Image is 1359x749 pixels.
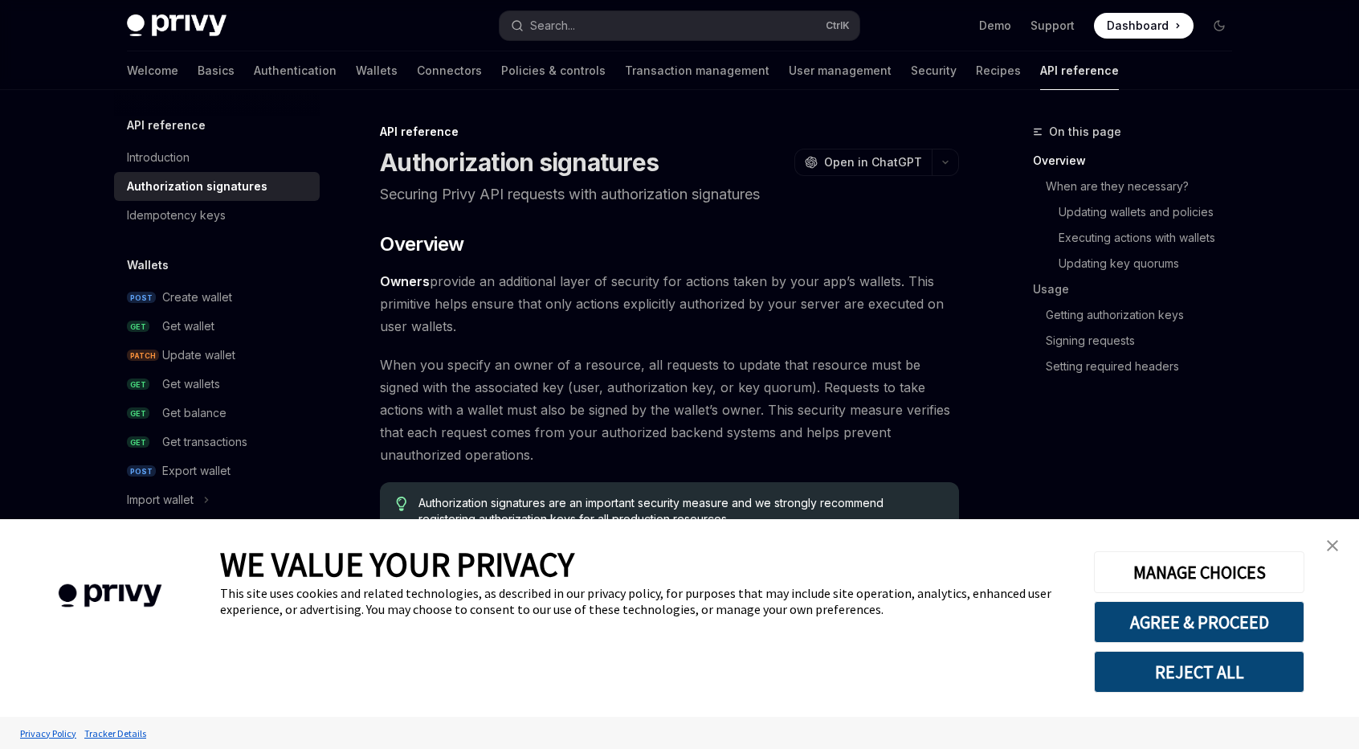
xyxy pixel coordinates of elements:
a: Getting authorization keys [1046,302,1245,328]
a: Signing requests [1046,328,1245,354]
div: Update wallet [162,346,235,365]
span: On this page [1049,122,1121,141]
div: This site uses cookies and related technologies, as described in our privacy policy, for purposes... [220,585,1070,617]
h1: Authorization signatures [380,148,659,177]
a: Updating wallets and policies [1059,199,1245,225]
a: POSTExport wallet [114,456,320,485]
button: Search...CtrlK [500,11,859,40]
div: Import wallet [127,490,194,510]
img: close banner [1327,540,1338,551]
a: close banner [1316,530,1349,562]
div: Authorization signatures [127,177,267,196]
a: PATCHUpdate wallet [114,341,320,370]
span: PATCH [127,350,159,362]
button: AGREE & PROCEED [1094,601,1304,643]
a: Usage [1033,276,1245,302]
div: API reference [380,124,959,140]
span: GET [127,379,149,391]
div: Get wallets [162,374,220,394]
div: Introduction [127,148,190,167]
a: Idempotency keys [114,201,320,230]
span: GET [127,321,149,333]
a: Transaction management [625,51,769,90]
a: Updating key quorums [1059,251,1245,276]
span: Overview [380,231,463,257]
a: Privacy Policy [16,719,80,747]
button: REJECT ALL [1094,651,1304,693]
a: Security [911,51,957,90]
a: Policies & controls [501,51,606,90]
a: Recipes [976,51,1021,90]
img: dark logo [127,14,226,37]
a: Connectors [417,51,482,90]
span: GET [127,407,149,420]
svg: Tip [396,497,407,511]
a: GETGet wallet [114,312,320,341]
span: Ctrl K [826,19,850,32]
a: Overview [1033,148,1245,174]
a: Setting required headers [1046,354,1245,379]
button: Toggle dark mode [1206,13,1232,39]
a: Wallets [356,51,398,90]
a: Support [1030,18,1075,34]
div: Get wallet [162,317,214,336]
span: Open in ChatGPT [824,154,922,170]
button: MANAGE CHOICES [1094,551,1304,593]
a: Dashboard [1094,13,1194,39]
div: Idempotency keys [127,206,226,225]
a: Authorization signatures [114,172,320,201]
a: POSTCreate wallet [114,283,320,312]
a: User management [789,51,892,90]
span: GET [127,436,149,448]
span: provide an additional layer of security for actions taken by your app’s wallets. This primitive h... [380,270,959,338]
div: Get transactions [162,432,247,452]
span: POST [127,292,156,304]
a: GETGet balance [114,399,320,428]
span: WE VALUE YOUR PRIVACY [220,543,574,585]
a: Welcome [127,51,178,90]
p: Securing Privy API requests with authorization signatures [380,183,959,206]
a: Authentication [254,51,337,90]
a: POSTAuthenticate [114,514,320,543]
div: Create wallet [162,288,232,307]
h5: API reference [127,116,206,135]
a: GETGet wallets [114,370,320,399]
span: Dashboard [1107,18,1169,34]
a: Basics [198,51,235,90]
span: Authorization signatures are an important security measure and we strongly recommend registering ... [418,495,943,527]
div: Export wallet [162,461,231,481]
button: Open in ChatGPT [794,149,932,176]
img: company logo [24,561,196,631]
div: Get balance [162,403,226,423]
a: Executing actions with wallets [1059,225,1245,251]
a: Introduction [114,143,320,172]
a: Demo [979,18,1011,34]
div: Search... [530,16,575,35]
a: GETGet transactions [114,428,320,456]
a: API reference [1040,51,1119,90]
span: POST [127,465,156,477]
h5: Wallets [127,256,169,275]
a: When are they necessary? [1046,174,1245,199]
span: When you specify an owner of a resource, all requests to update that resource must be signed with... [380,354,959,466]
a: Owners [380,273,430,290]
a: Tracker Details [80,719,150,747]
